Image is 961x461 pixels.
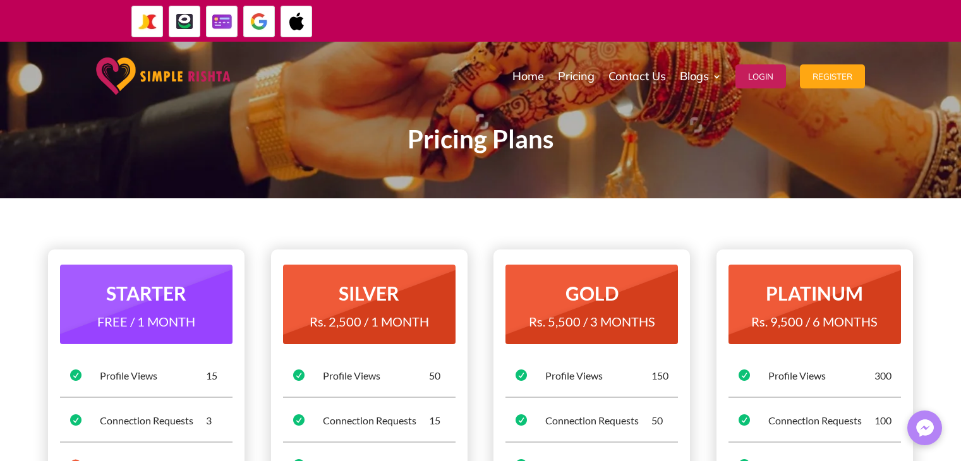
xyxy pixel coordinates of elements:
[100,414,206,428] div: Connection Requests
[800,64,865,88] button: Register
[545,369,651,383] div: Profile Views
[576,9,604,32] strong: ایزی پیسہ
[558,45,595,108] a: Pricing
[680,45,722,108] a: Blogs
[516,369,527,381] span: 
[751,314,878,329] span: Rs. 9,500 / 6 MONTHS
[293,414,305,426] span: 
[545,414,651,428] div: Connection Requests
[607,9,634,32] strong: جاز کیش
[323,414,429,428] div: Connection Requests
[739,369,750,381] span: 
[565,282,619,304] strong: GOLD
[800,45,865,108] a: Register
[739,414,750,426] span: 
[140,132,822,147] p: Pricing Plans
[310,314,429,329] span: Rs. 2,500 / 1 MONTH
[323,369,429,383] div: Profile Views
[106,282,186,304] strong: STARTER
[912,416,938,441] img: Messenger
[366,13,912,28] div: ایپ میں پیمنٹ صرف گوگل پے اور ایپل پے کے ذریعے ممکن ہے۔ ، یا کریڈٹ کارڈ کے ذریعے ویب سائٹ پر ہوگی۔
[735,45,786,108] a: Login
[766,282,863,304] strong: PLATINUM
[768,414,874,428] div: Connection Requests
[97,314,195,329] span: FREE / 1 MONTH
[768,369,874,383] div: Profile Views
[608,45,666,108] a: Contact Us
[339,282,399,304] strong: SILVER
[512,45,544,108] a: Home
[293,369,305,381] span: 
[529,314,655,329] span: Rs. 5,500 / 3 MONTHS
[100,369,206,383] div: Profile Views
[735,64,786,88] button: Login
[70,414,82,426] span: 
[516,414,527,426] span: 
[70,369,82,381] span: 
